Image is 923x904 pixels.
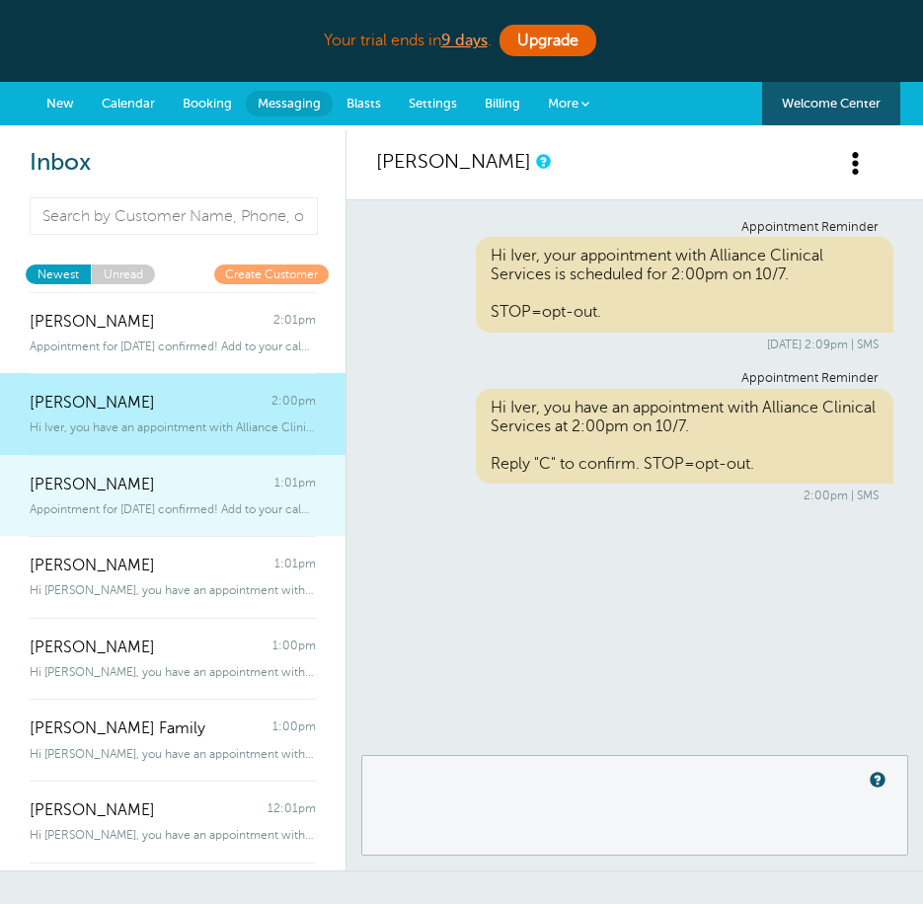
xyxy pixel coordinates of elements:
span: [PERSON_NAME] [30,476,155,494]
a: This is a history of all communications between GoReminders and your customer. [536,155,548,168]
a: [PERSON_NAME] [376,150,531,173]
a: Welcome Center [762,82,900,125]
span: Billing [485,96,520,111]
span: Blasts [346,96,381,111]
span: [PERSON_NAME] Family [30,719,205,738]
span: [PERSON_NAME] [30,557,155,575]
span: Appointment for [DATE] confirmed! Add to your calendar: goreminder [30,339,316,353]
a: Billing [471,82,534,125]
span: Settings [409,96,457,111]
div: Your trial ends in . [23,20,899,62]
a: Unread [91,264,155,283]
span: Hi Iver, you have an appointment with Alliance Clinical Services at 2:00pm [30,420,316,434]
a: Messaging [246,91,333,116]
div: Appointment Reminder [391,220,879,235]
span: 1:01pm [274,557,316,575]
span: 2:01pm [273,313,316,332]
span: Hi [PERSON_NAME], you have an appointment with Alliance Clinical Services at 1:00pm [30,665,316,679]
span: Hi [PERSON_NAME], you have an appointment with Alliance Clinical Services [DATE] a [30,747,316,761]
div: [DATE] 2:09pm | SMS [391,338,879,351]
span: [PERSON_NAME] [30,394,155,413]
span: 1:00pm [272,719,316,738]
a: Blasts [333,82,395,125]
h2: Inbox [30,149,316,178]
span: Appointment for [DATE] confirmed! Add to your calendar: goreminder [30,502,316,516]
span: Hi [PERSON_NAME], you have an appointment with Alliance Clinical Services [DATE] at [30,583,316,597]
span: [PERSON_NAME] [30,801,155,820]
span: More [548,96,578,111]
span: 12:01pm [268,801,316,820]
a: Booking [169,82,246,125]
a: 9 days [441,32,488,49]
span: 1:00pm [272,639,316,657]
a: Newest [26,264,91,283]
div: Hi Iver, you have an appointment with Alliance Clinical Services at 2:00pm on 10/7. Reply "C" to ... [476,389,893,485]
div: Hi Iver, your appointment with Alliance Clinical Services is scheduled for 2:00pm on 10/7. STOP=o... [476,237,893,333]
span: [PERSON_NAME] [30,313,155,332]
a: Calendar [88,82,169,125]
a: Upgrade [500,25,596,56]
a: More [534,82,603,126]
span: 2:00pm [271,394,316,413]
span: Calendar [102,96,155,111]
span: New [46,96,74,111]
div: Appointment Reminder [391,371,879,386]
a: New [33,82,88,125]
a: Create Customer [214,264,329,283]
input: Search by Customer Name, Phone, or Email [30,197,318,235]
div: 2:00pm | SMS [391,489,879,502]
a: Settings [395,82,471,125]
span: Hi [PERSON_NAME], you have an appointment with Alliance Clinical Services at 12:00 [30,828,316,842]
span: [PERSON_NAME] [30,639,155,657]
span: Booking [183,96,232,111]
span: 1:01pm [274,476,316,494]
span: Messaging [258,96,321,111]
